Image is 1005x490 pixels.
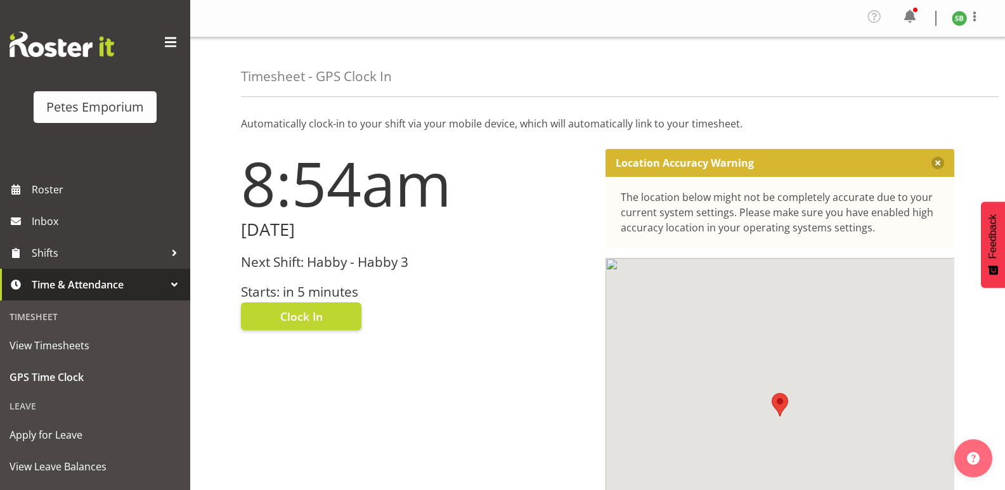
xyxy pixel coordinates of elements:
a: View Leave Balances [3,451,187,482]
span: Time & Attendance [32,275,165,294]
span: GPS Time Clock [10,368,181,387]
div: Timesheet [3,304,187,330]
div: Petes Emporium [46,98,144,117]
h3: Starts: in 5 minutes [241,285,590,299]
button: Close message [931,157,944,169]
span: View Timesheets [10,336,181,355]
h4: Timesheet - GPS Clock In [241,69,392,84]
a: View Timesheets [3,330,187,361]
button: Feedback - Show survey [981,202,1005,288]
button: Clock In [241,302,361,330]
p: Location Accuracy Warning [616,157,754,169]
span: Apply for Leave [10,425,181,444]
div: Leave [3,393,187,419]
span: Inbox [32,212,184,231]
img: Rosterit website logo [10,32,114,57]
img: stephanie-burden9828.jpg [952,11,967,26]
span: Feedback [987,214,999,259]
span: Shifts [32,243,165,262]
span: Roster [32,180,184,199]
img: help-xxl-2.png [967,452,980,465]
h1: 8:54am [241,149,590,217]
div: The location below might not be completely accurate due to your current system settings. Please m... [621,190,940,235]
span: View Leave Balances [10,457,181,476]
p: Automatically clock-in to your shift via your mobile device, which will automatically link to you... [241,116,954,131]
a: Apply for Leave [3,419,187,451]
h2: [DATE] [241,220,590,240]
span: Clock In [280,308,323,325]
h3: Next Shift: Habby - Habby 3 [241,255,590,269]
a: GPS Time Clock [3,361,187,393]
